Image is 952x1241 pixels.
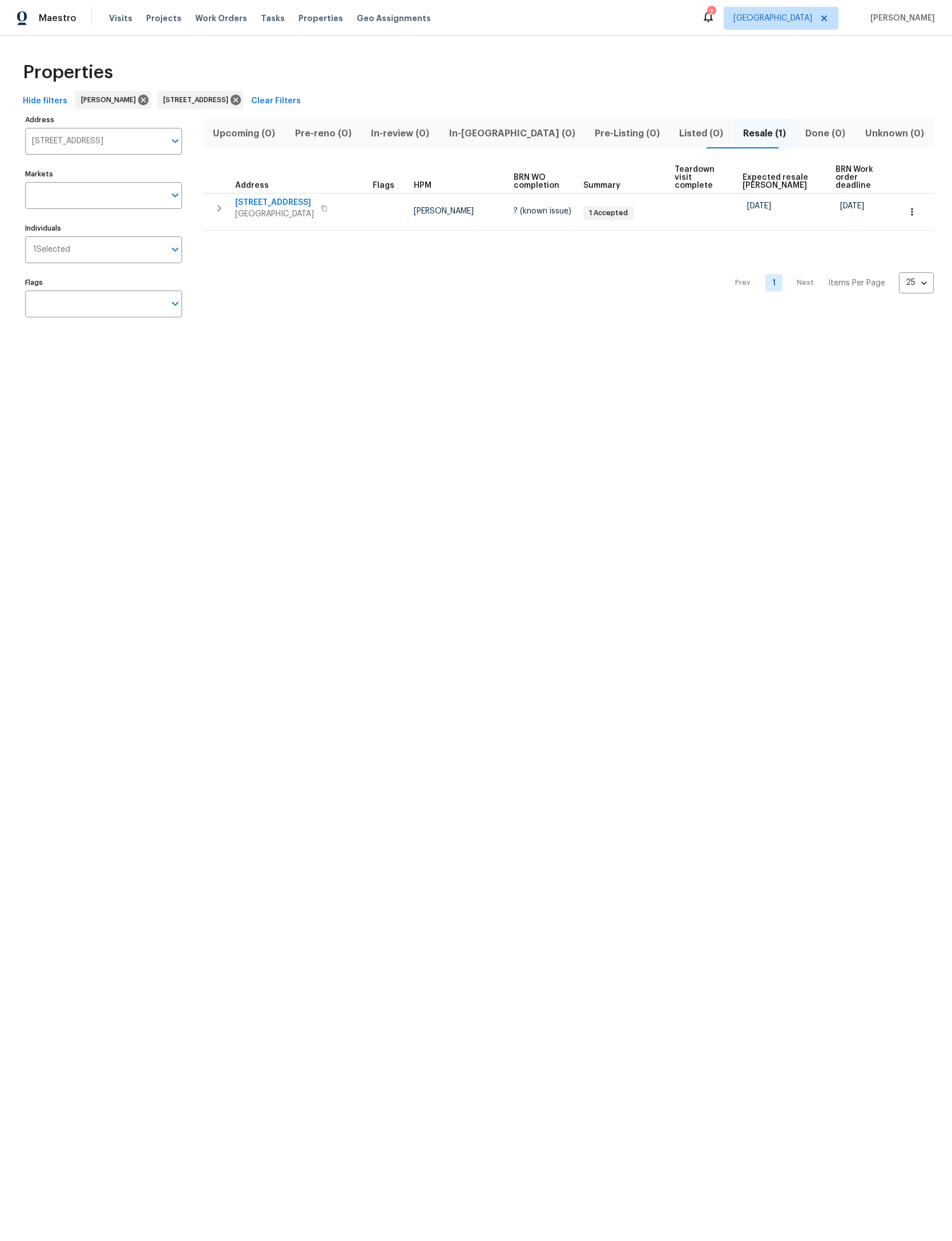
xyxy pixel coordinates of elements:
[23,67,113,78] span: Properties
[39,13,76,24] span: Maestro
[109,13,132,24] span: Visits
[765,274,782,292] a: Goto page 1
[261,14,285,22] span: Tasks
[235,182,269,190] span: Address
[733,13,812,24] span: [GEOGRAPHIC_DATA]
[747,202,771,210] span: [DATE]
[583,182,620,190] span: Summary
[163,94,233,106] span: [STREET_ADDRESS]
[167,241,183,257] button: Open
[592,126,663,142] span: Pre-Listing (0)
[167,187,183,203] button: Open
[514,207,571,215] span: ? (known issue)
[414,182,431,190] span: HPM
[676,126,726,142] span: Listed (0)
[158,91,243,109] div: [STREET_ADDRESS]
[724,237,934,329] nav: Pagination Navigation
[675,166,723,190] span: Teardown visit complete
[235,208,314,220] span: [GEOGRAPHIC_DATA]
[195,13,247,24] span: Work Orders
[802,126,848,142] span: Done (0)
[25,225,182,232] label: Individuals
[251,94,301,108] span: Clear Filters
[292,126,354,142] span: Pre-reno (0)
[514,174,564,190] span: BRN WO completion
[25,116,182,123] label: Address
[899,268,934,297] div: 25
[866,13,935,24] span: [PERSON_NAME]
[247,91,305,112] button: Clear Filters
[75,91,151,109] div: [PERSON_NAME]
[146,13,181,24] span: Projects
[167,133,183,149] button: Open
[828,277,885,289] p: Items Per Page
[81,94,140,106] span: [PERSON_NAME]
[836,166,880,190] span: BRN Work order deadline
[298,13,343,24] span: Properties
[25,171,182,178] label: Markets
[862,126,927,142] span: Unknown (0)
[167,296,183,312] button: Open
[357,13,431,24] span: Geo Assignments
[33,245,70,255] span: 1 Selected
[743,174,817,190] span: Expected resale [PERSON_NAME]
[446,126,578,142] span: In-[GEOGRAPHIC_DATA] (0)
[235,197,314,208] span: [STREET_ADDRESS]
[23,94,67,108] span: Hide filters
[368,126,432,142] span: In-review (0)
[840,202,864,210] span: [DATE]
[18,91,72,112] button: Hide filters
[707,7,715,18] div: 7
[414,207,474,215] span: [PERSON_NAME]
[210,126,278,142] span: Upcoming (0)
[584,208,632,218] span: 1 Accepted
[25,279,182,286] label: Flags
[373,182,394,190] span: Flags
[740,126,789,142] span: Resale (1)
